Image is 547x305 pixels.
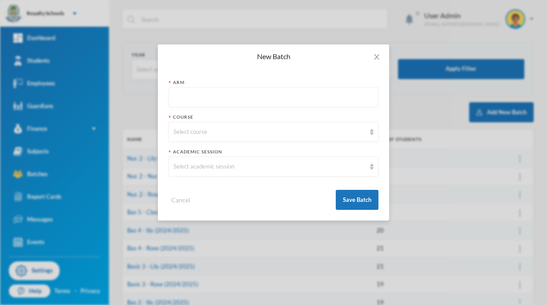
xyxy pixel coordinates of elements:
div: Academic Session [169,148,378,155]
div: New Batch [169,52,378,61]
button: Cancel [169,195,193,205]
button: Save Batch [336,190,378,210]
div: Select course [173,128,366,136]
i: icon: close [373,53,380,60]
div: Select academic session [173,162,366,171]
div: Course [169,114,378,120]
button: Close [364,44,389,69]
div: Arm [169,79,378,86]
